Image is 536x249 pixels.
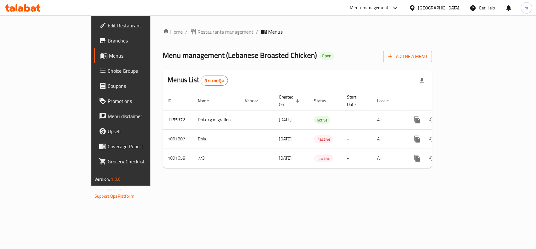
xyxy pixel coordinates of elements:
[94,139,181,154] a: Coverage Report
[198,28,254,36] span: Restaurants management
[372,110,405,129] td: All
[198,97,217,105] span: Name
[414,73,430,88] div: Export file
[201,78,228,84] span: 3 record(s)
[108,112,176,120] span: Menu disclaimer
[190,28,254,36] a: Restaurants management
[95,175,110,183] span: Version:
[108,97,176,105] span: Promotions
[314,136,333,143] span: Inactive
[279,154,292,162] span: [DATE]
[163,28,432,36] nav: breadcrumb
[256,28,258,36] li: /
[201,76,228,86] div: Total records count
[314,155,333,162] span: Inactive
[94,109,181,124] a: Menu disclaimer
[95,192,134,200] a: Support.OpsPlatform
[342,129,372,149] td: -
[94,93,181,109] a: Promotions
[410,112,425,127] button: more
[279,135,292,143] span: [DATE]
[94,154,181,169] a: Grocery Checklist
[279,93,302,108] span: Created On
[320,53,334,59] span: Open
[383,51,432,62] button: Add New Menu
[111,175,121,183] span: 1.0.0
[347,93,365,108] span: Start Date
[193,149,240,168] td: 7/3
[314,155,333,162] div: Inactive
[168,97,180,105] span: ID
[108,37,176,44] span: Branches
[342,149,372,168] td: -
[388,53,427,60] span: Add New Menu
[405,91,475,110] th: Actions
[377,97,397,105] span: Locale
[94,48,181,63] a: Menus
[94,63,181,78] a: Choice Groups
[425,151,440,166] button: Change Status
[372,149,405,168] td: All
[94,78,181,93] a: Coupons
[245,97,267,105] span: Vendor
[268,28,283,36] span: Menus
[94,33,181,48] a: Branches
[425,132,440,147] button: Change Status
[108,22,176,29] span: Edit Restaurant
[193,110,240,129] td: Dola-cg migration
[108,158,176,165] span: Grocery Checklist
[95,186,123,194] span: Get support on:
[372,129,405,149] td: All
[410,132,425,147] button: more
[108,67,176,75] span: Choice Groups
[279,116,292,124] span: [DATE]
[418,4,460,11] div: [GEOGRAPHIC_DATA]
[94,18,181,33] a: Edit Restaurant
[94,124,181,139] a: Upsell
[186,28,188,36] li: /
[168,75,228,86] h2: Menus List
[109,52,176,59] span: Menus
[108,127,176,135] span: Upsell
[350,4,389,12] div: Menu-management
[314,97,335,105] span: Status
[525,4,528,11] span: m
[410,151,425,166] button: more
[193,129,240,149] td: Dola
[108,143,176,150] span: Coverage Report
[425,112,440,127] button: Change Status
[108,82,176,90] span: Coupons
[314,116,330,124] span: Active
[342,110,372,129] td: -
[320,52,334,60] div: Open
[163,48,317,62] span: Menu management ( Lebanese Broasted Chicken )
[163,91,475,168] table: enhanced table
